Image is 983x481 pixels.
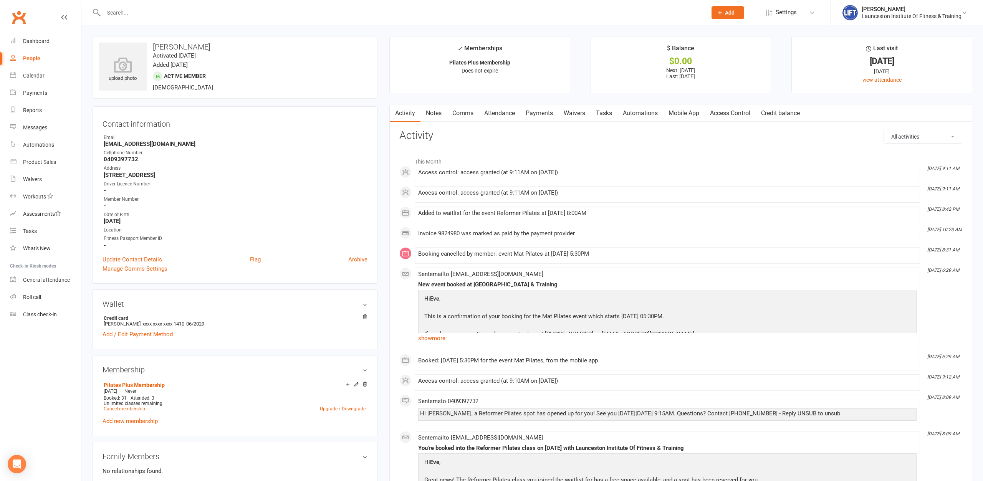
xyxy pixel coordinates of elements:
a: Access Control [705,104,756,122]
a: Tasks [10,223,81,240]
p: Hi , [422,294,698,305]
div: Reports [23,107,42,113]
div: Date of Birth [104,211,367,218]
a: Pilates Plus Membership [104,382,165,388]
h3: Membership [103,365,367,374]
a: Cancel membership [104,406,145,412]
strong: 0409397732 [104,156,367,163]
div: Messages [23,124,47,131]
p: Next: [DATE] Last: [DATE] [598,67,764,79]
div: — [102,388,367,394]
a: Add / Edit Payment Method [103,330,173,339]
span: Booked: 31 [104,395,127,401]
span: xxxx xxxx xxxx 1410 [142,321,184,327]
span: 06/2029 [186,321,204,327]
input: Search... [101,7,702,18]
i: [DATE] 9:11 AM [927,166,959,171]
a: Payments [10,84,81,102]
a: Clubworx [9,8,28,27]
a: Add new membership [103,418,158,425]
a: Activity [390,104,420,122]
div: Workouts [23,193,46,200]
strong: [EMAIL_ADDRESS][DOMAIN_NAME] [104,140,367,147]
span: Does not expire [462,68,498,74]
div: Access control: access granted (at 9:11AM on [DATE]) [418,169,917,176]
div: Payments [23,90,47,96]
div: upload photo [99,57,147,83]
time: Activated [DATE] [153,52,196,59]
strong: Credit card [104,315,364,321]
a: Workouts [10,188,81,205]
div: Open Intercom Messenger [8,455,26,473]
a: Roll call [10,289,81,306]
a: view attendance [862,77,902,83]
i: [DATE] 9:11 AM [927,186,959,192]
span: Unlimited classes remaining [104,401,162,406]
strong: - [104,202,367,209]
div: [DATE] [799,57,965,65]
div: People [23,55,40,61]
div: Added to waitlist for the event Reformer Pilates at [DATE] 8:00AM [418,210,917,217]
div: Cellphone Number [104,149,367,157]
a: Upgrade / Downgrade [320,406,366,412]
a: Product Sales [10,154,81,171]
span: [DEMOGRAPHIC_DATA] [153,84,213,91]
div: [PERSON_NAME] [862,6,961,13]
div: Access control: access granted (at 9:11AM on [DATE]) [418,190,917,196]
a: Credit balance [756,104,805,122]
a: Flag [250,255,261,264]
div: Access control: access granted (at 9:10AM on [DATE]) [418,378,917,384]
p: If you have any questions please contact us at [PHONE_NUMBER] or [EMAIL_ADDRESS][DOMAIN_NAME]. [422,329,698,341]
div: Calendar [23,73,45,79]
a: Update Contact Details [103,255,162,264]
span: Never [124,388,136,394]
h3: Activity [399,130,962,142]
span: Attended: 3 [131,395,154,401]
i: [DATE] 6:29 AM [927,268,959,273]
div: What's New [23,245,51,251]
li: [PERSON_NAME] [103,314,367,328]
strong: Eve [430,295,439,302]
a: Attendance [479,104,520,122]
p: Hi , [422,458,761,469]
div: New event booked at [GEOGRAPHIC_DATA] & Training [418,281,917,288]
div: Fitness Passport Member ID [104,235,367,242]
a: Messages [10,119,81,136]
div: Automations [23,142,54,148]
div: Booking cancelled by member: event Mat Pilates at [DATE] 5:30PM [418,251,917,257]
span: Active member [164,73,206,79]
strong: - [104,242,367,249]
a: Calendar [10,67,81,84]
div: Assessments [23,211,61,217]
h3: Wallet [103,300,367,308]
strong: [STREET_ADDRESS] [104,172,367,179]
strong: - [104,187,367,194]
div: Memberships [457,43,502,58]
i: [DATE] 8:09 AM [927,431,959,436]
a: Dashboard [10,33,81,50]
a: Manage Comms Settings [103,264,167,273]
a: Tasks [591,104,617,122]
div: Dashboard [23,38,50,44]
div: Email [104,134,367,141]
span: Settings [776,4,797,21]
strong: [DATE] [104,218,367,225]
span: Add [725,10,735,16]
div: Tasks [23,228,37,234]
div: Product Sales [23,159,56,165]
span: [DATE] [104,388,117,394]
span: Sent email to [EMAIL_ADDRESS][DOMAIN_NAME] [418,271,543,278]
div: General attendance [23,277,70,283]
div: Last visit [866,43,898,57]
p: This is a confirmation of your booking for the Mat Pilates event which starts [DATE] 05:30PM. [422,312,698,323]
div: Hi [PERSON_NAME], a Reformer Pilates spot has opened up for you! See you [DATE][DATE] 9:15AM. Que... [420,410,915,417]
i: [DATE] 8:31 AM [927,247,959,253]
a: Automations [617,104,663,122]
a: Assessments [10,205,81,223]
div: Waivers [23,176,42,182]
i: [DATE] 8:42 PM [927,207,959,212]
a: Archive [348,255,367,264]
strong: Pilates Plus Membership [449,60,510,66]
a: Waivers [558,104,591,122]
a: Automations [10,136,81,154]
